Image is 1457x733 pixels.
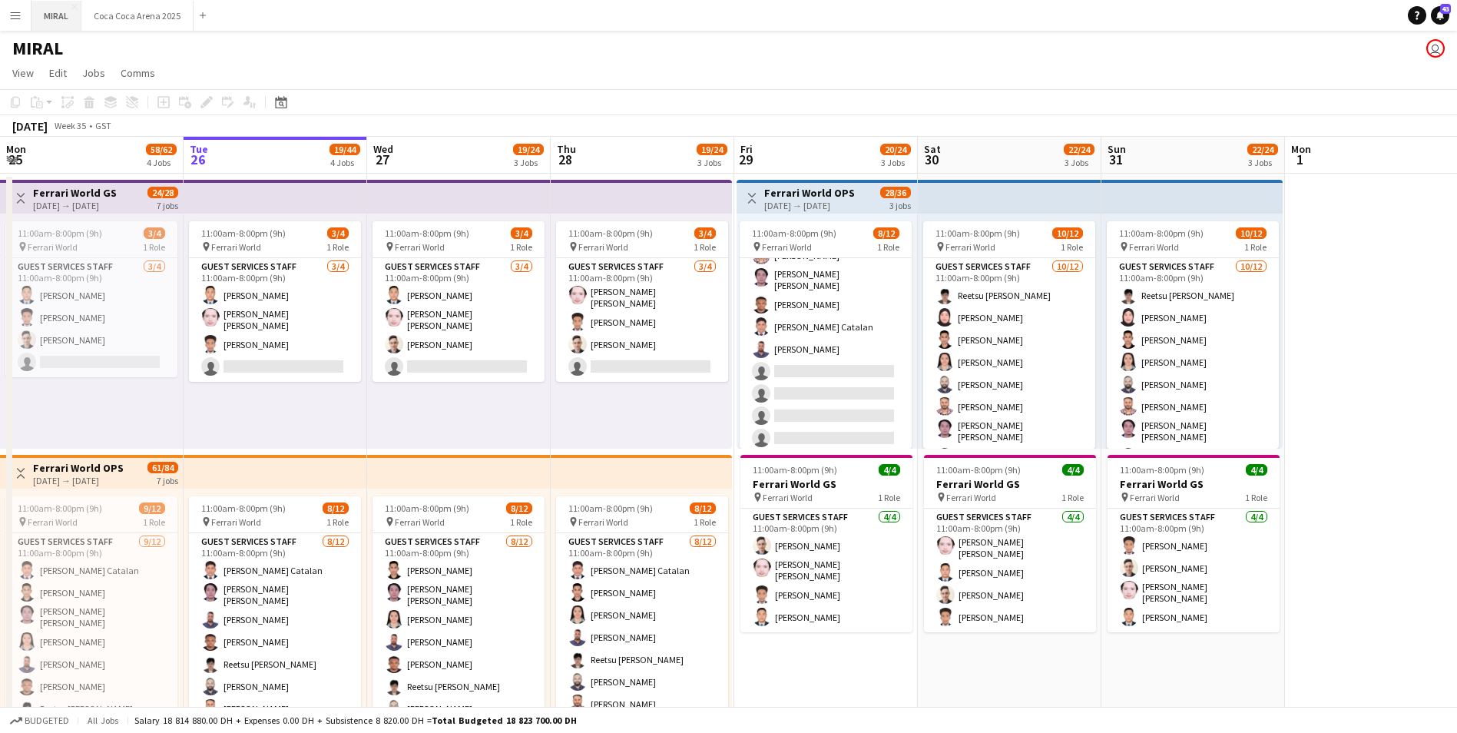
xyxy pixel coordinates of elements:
[189,258,361,382] app-card-role: Guest Services Staff3/411:00am-8:00pm (9h)[PERSON_NAME][PERSON_NAME] [PERSON_NAME][PERSON_NAME]
[556,221,728,382] app-job-card: 11:00am-8:00pm (9h)3/4 Ferrari World1 RoleGuest Services Staff3/411:00am-8:00pm (9h)[PERSON_NAME]...
[1247,144,1278,155] span: 22/24
[31,1,81,31] button: MIRAL
[1052,227,1083,239] span: 10/12
[373,258,545,382] app-card-role: Guest Services Staff3/411:00am-8:00pm (9h)[PERSON_NAME][PERSON_NAME] [PERSON_NAME][PERSON_NAME]
[555,151,576,168] span: 28
[385,502,469,514] span: 11:00am-8:00pm (9h)
[5,496,177,724] app-job-card: 11:00am-8:00pm (9h)9/12 Ferrari World1 RoleGuest Services Staff9/1211:00am-8:00pm (9h)[PERSON_NAM...
[946,492,996,503] span: Ferrari World
[329,144,360,155] span: 19/44
[25,715,69,726] span: Budgeted
[556,496,728,724] app-job-card: 11:00am-8:00pm (9h)8/12 Ferrari World1 RoleGuest Services Staff8/1211:00am-8:00pm (9h)[PERSON_NAM...
[1426,39,1445,58] app-user-avatar: Kate Oliveros
[1289,151,1311,168] span: 1
[1107,221,1279,449] div: 11:00am-8:00pm (9h)10/12 Ferrari World1 RoleGuest Services Staff10/1211:00am-8:00pm (9h)Reetsu [P...
[922,151,941,168] span: 30
[694,516,716,528] span: 1 Role
[880,144,911,155] span: 20/24
[1065,157,1094,168] div: 3 Jobs
[139,502,165,514] span: 9/12
[28,241,78,253] span: Ferrari World
[82,66,105,80] span: Jobs
[157,198,178,211] div: 7 jobs
[12,66,34,80] span: View
[578,516,628,528] span: Ferrari World
[924,142,941,156] span: Sat
[187,151,208,168] span: 26
[189,221,361,382] app-job-card: 11:00am-8:00pm (9h)3/4 Ferrari World1 RoleGuest Services Staff3/411:00am-8:00pm (9h)[PERSON_NAME]...
[43,63,73,83] a: Edit
[373,496,545,724] app-job-card: 11:00am-8:00pm (9h)8/12 Ferrari World1 RoleGuest Services Staff8/1211:00am-8:00pm (9h)[PERSON_NAM...
[740,455,912,632] app-job-card: 11:00am-8:00pm (9h)4/4Ferrari World GS Ferrari World1 RoleGuest Services Staff4/411:00am-8:00pm (...
[514,157,543,168] div: 3 Jobs
[5,221,177,377] app-job-card: 11:00am-8:00pm (9h)3/4 Ferrari World1 RoleGuest Services Staff3/411:00am-8:00pm (9h)[PERSON_NAME]...
[211,516,261,528] span: Ferrari World
[1431,6,1449,25] a: 43
[740,509,912,632] app-card-role: Guest Services Staff4/411:00am-8:00pm (9h)[PERSON_NAME][PERSON_NAME] [PERSON_NAME][PERSON_NAME][P...
[568,227,653,239] span: 11:00am-8:00pm (9h)
[740,477,912,491] h3: Ferrari World GS
[878,492,900,503] span: 1 Role
[326,241,349,253] span: 1 Role
[738,151,753,168] span: 29
[923,258,1095,560] app-card-role: Guest Services Staff10/1211:00am-8:00pm (9h)Reetsu [PERSON_NAME][PERSON_NAME][PERSON_NAME][PERSON...
[6,142,26,156] span: Mon
[84,715,121,726] span: All jobs
[5,258,177,377] app-card-role: Guest Services Staff3/411:00am-8:00pm (9h)[PERSON_NAME][PERSON_NAME][PERSON_NAME]
[395,516,445,528] span: Ferrari World
[189,496,361,724] div: 11:00am-8:00pm (9h)8/12 Ferrari World1 RoleGuest Services Staff8/1211:00am-8:00pm (9h)[PERSON_NAM...
[557,142,576,156] span: Thu
[211,241,261,253] span: Ferrari World
[1129,241,1179,253] span: Ferrari World
[157,473,178,486] div: 7 jobs
[1245,492,1267,503] span: 1 Role
[1108,509,1280,632] app-card-role: Guest Services Staff4/411:00am-8:00pm (9h)[PERSON_NAME][PERSON_NAME][PERSON_NAME] [PERSON_NAME][P...
[923,221,1095,449] div: 11:00am-8:00pm (9h)10/12 Ferrari World1 RoleGuest Services Staff10/1211:00am-8:00pm (9h)Reetsu [P...
[1061,492,1084,503] span: 1 Role
[880,187,911,198] span: 28/36
[432,715,577,726] span: Total Budgeted 18 823 700.00 DH
[385,227,469,239] span: 11:00am-8:00pm (9h)
[326,516,349,528] span: 1 Role
[924,455,1096,632] app-job-card: 11:00am-8:00pm (9h)4/4Ferrari World GS Ferrari World1 RoleGuest Services Staff4/411:00am-8:00pm (...
[146,144,177,155] span: 58/62
[147,462,178,473] span: 61/84
[81,1,194,31] button: Coca Coca Arena 2025
[924,509,1096,632] app-card-role: Guest Services Staff4/411:00am-8:00pm (9h)[PERSON_NAME] [PERSON_NAME][PERSON_NAME][PERSON_NAME][P...
[8,712,71,729] button: Budgeted
[740,151,912,453] app-card-role: [PERSON_NAME][PERSON_NAME][PERSON_NAME] [PERSON_NAME][GEOGRAPHIC_DATA][PERSON_NAME][PERSON_NAME] ...
[740,221,912,449] div: 11:00am-8:00pm (9h)8/12 Ferrari World1 Role[PERSON_NAME][PERSON_NAME][PERSON_NAME] [PERSON_NAME][...
[764,186,855,200] h3: Ferrari World OPS
[510,241,532,253] span: 1 Role
[395,241,445,253] span: Ferrari World
[143,241,165,253] span: 1 Role
[881,157,910,168] div: 3 Jobs
[1440,4,1451,14] span: 43
[506,502,532,514] span: 8/12
[1119,227,1204,239] span: 11:00am-8:00pm (9h)
[33,461,124,475] h3: Ferrari World OPS
[762,241,812,253] span: Ferrari World
[1246,464,1267,476] span: 4/4
[49,66,67,80] span: Edit
[143,516,165,528] span: 1 Role
[697,144,727,155] span: 19/24
[1064,144,1094,155] span: 22/24
[752,227,836,239] span: 11:00am-8:00pm (9h)
[690,502,716,514] span: 8/12
[190,142,208,156] span: Tue
[201,227,286,239] span: 11:00am-8:00pm (9h)
[1108,455,1280,632] app-job-card: 11:00am-8:00pm (9h)4/4Ferrari World GS Ferrari World1 RoleGuest Services Staff4/411:00am-8:00pm (...
[134,715,577,726] div: Salary 18 814 880.00 DH + Expenses 0.00 DH + Subsistence 8 820.00 DH =
[33,475,124,486] div: [DATE] → [DATE]
[764,200,855,211] div: [DATE] → [DATE]
[578,241,628,253] span: Ferrari World
[763,492,813,503] span: Ferrari World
